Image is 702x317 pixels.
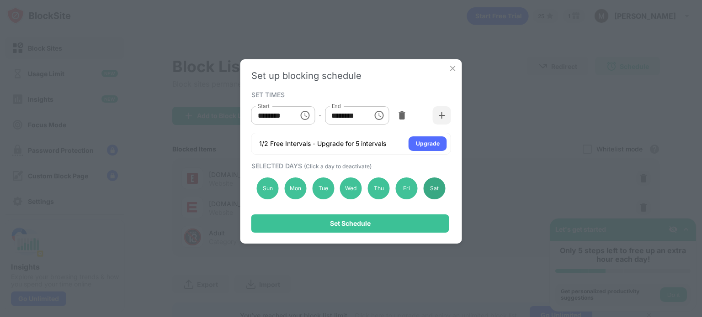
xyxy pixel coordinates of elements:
[296,106,314,125] button: Choose time, selected time is 12:00 AM
[448,64,457,73] img: x-button.svg
[304,163,372,170] span: (Click a day to deactivate)
[370,106,388,125] button: Choose time, selected time is 11:00 PM
[259,139,386,148] div: 1/2 Free Intervals - Upgrade for 5 intervals
[251,91,449,98] div: SET TIMES
[284,177,306,199] div: Mon
[251,162,449,170] div: SELECTED DAYS
[423,177,445,199] div: Sat
[340,177,362,199] div: Wed
[368,177,390,199] div: Thu
[258,102,270,110] label: Start
[257,177,279,199] div: Sun
[331,102,341,110] label: End
[251,70,451,81] div: Set up blocking schedule
[319,110,321,120] div: -
[396,177,418,199] div: Fri
[330,220,371,227] div: Set Schedule
[312,177,334,199] div: Tue
[416,139,440,148] div: Upgrade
